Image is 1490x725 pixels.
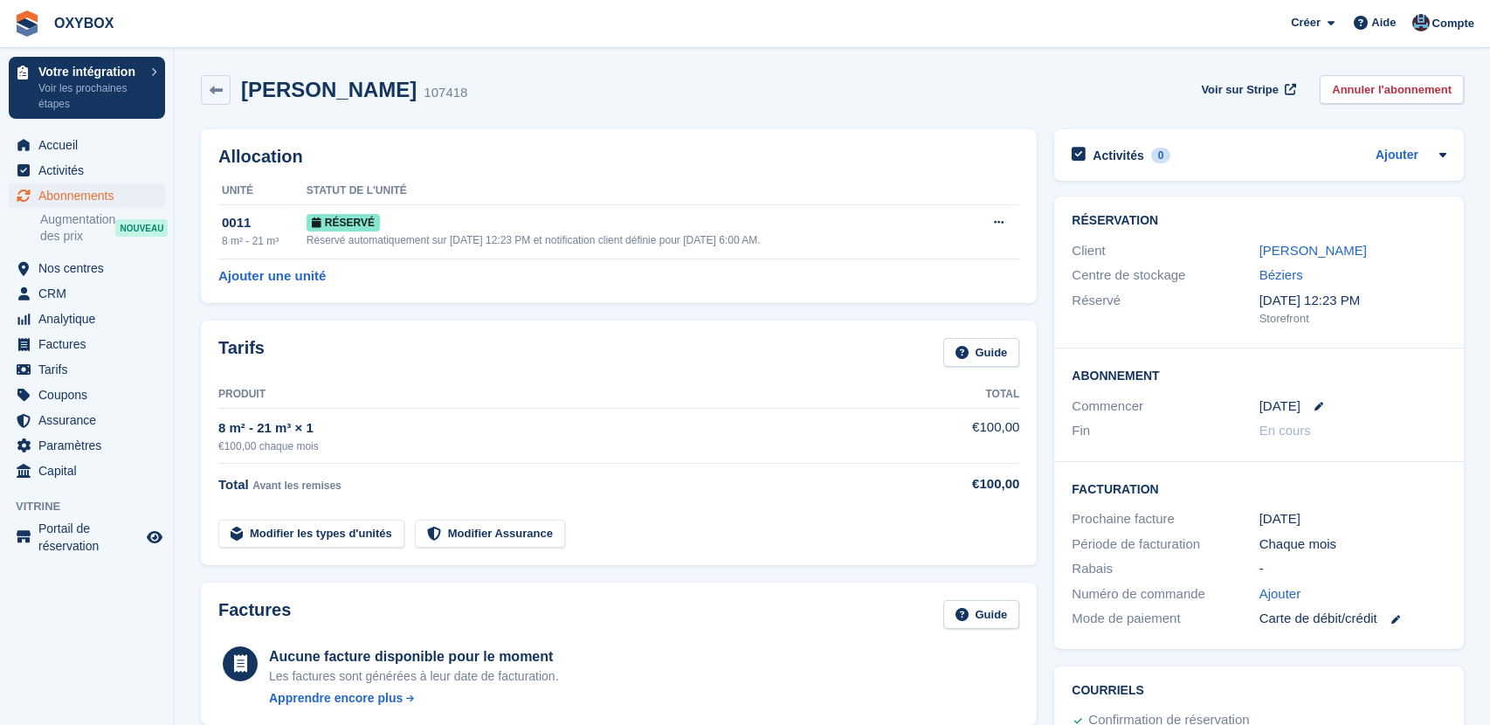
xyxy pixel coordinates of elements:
[241,78,417,101] h2: [PERSON_NAME]
[424,83,467,103] div: 107418
[38,80,142,112] p: Voir les prochaines étapes
[9,408,165,432] a: menu
[1259,559,1446,579] div: -
[923,474,1019,494] div: €100,00
[218,147,1019,167] h2: Allocation
[9,281,165,306] a: menu
[1412,14,1430,31] img: Oriana Devaux
[38,281,143,306] span: CRM
[307,177,967,205] th: Statut de l'unité
[1291,14,1321,31] span: Créer
[1072,266,1259,286] div: Centre de stockage
[38,408,143,432] span: Assurance
[1072,535,1259,555] div: Période de facturation
[1093,148,1143,163] h2: Activités
[38,383,143,407] span: Coupons
[1072,480,1446,497] h2: Facturation
[38,332,143,356] span: Factures
[1072,684,1446,698] h2: Courriels
[1259,584,1301,604] a: Ajouter
[1259,291,1446,311] div: [DATE] 12:23 PM
[1194,75,1299,104] a: Voir sur Stripe
[1259,509,1446,529] div: [DATE]
[1259,423,1311,438] span: En cours
[9,383,165,407] a: menu
[1072,609,1259,629] div: Mode de paiement
[269,646,559,667] div: Aucune facture disponible pour le moment
[38,520,143,555] span: Portail de réservation
[38,256,143,280] span: Nos centres
[1151,148,1171,163] div: 0
[1259,267,1303,282] a: Béziers
[218,381,923,409] th: Produit
[1371,14,1396,31] span: Aide
[47,9,121,38] a: OXYBOX
[9,158,165,183] a: menu
[218,520,404,549] a: Modifier les types d'unités
[38,66,142,78] p: Votre intégration
[9,307,165,331] a: menu
[144,527,165,548] a: Boutique d'aperçu
[1072,214,1446,228] h2: Réservation
[115,219,168,237] div: NOUVEAU
[943,338,1020,367] a: Guide
[1320,75,1464,104] a: Annuler l'abonnement
[9,133,165,157] a: menu
[1376,146,1418,166] a: Ajouter
[1201,81,1279,99] span: Voir sur Stripe
[38,133,143,157] span: Accueil
[307,232,967,248] div: Réservé automatiquement sur [DATE] 12:23 PM et notification client définie pour [DATE] 6:00 AM.
[1072,241,1259,261] div: Client
[1259,609,1446,629] div: Carte de débit/crédit
[9,57,165,119] a: Votre intégration Voir les prochaines étapes
[9,183,165,208] a: menu
[269,689,403,708] div: Apprendre encore plus
[1072,559,1259,579] div: Rabais
[218,438,923,454] div: €100,00 chaque mois
[1259,535,1446,555] div: Chaque mois
[1259,243,1367,258] a: [PERSON_NAME]
[9,459,165,483] a: menu
[923,381,1019,409] th: Total
[222,213,307,233] div: 0011
[222,233,307,249] div: 8 m² - 21 m³
[307,214,380,231] span: Réservé
[9,357,165,382] a: menu
[38,433,143,458] span: Paramètres
[38,158,143,183] span: Activités
[1072,584,1259,604] div: Numéro de commande
[1259,310,1446,328] div: Storefront
[9,256,165,280] a: menu
[40,211,165,245] a: Augmentation des prix NOUVEAU
[218,266,326,287] a: Ajouter une unité
[269,667,559,686] div: Les factures sont générées à leur date de facturation.
[923,408,1019,463] td: €100,00
[252,480,341,492] span: Avant les remises
[9,332,165,356] a: menu
[218,418,923,438] div: 8 m² - 21 m³ × 1
[38,357,143,382] span: Tarifs
[16,498,174,515] span: Vitrine
[38,307,143,331] span: Analytique
[1072,397,1259,417] div: Commencer
[943,600,1020,629] a: Guide
[40,211,115,245] span: Augmentation des prix
[38,459,143,483] span: Capital
[218,477,249,492] span: Total
[218,177,307,205] th: Unité
[9,520,165,555] a: menu
[1432,15,1474,32] span: Compte
[1072,291,1259,328] div: Réservé
[1259,397,1300,417] time: 2025-09-19 23:00:00 UTC
[415,520,565,549] a: Modifier Assurance
[1072,366,1446,383] h2: Abonnement
[269,689,559,708] a: Apprendre encore plus
[9,433,165,458] a: menu
[1072,421,1259,441] div: Fin
[1072,509,1259,529] div: Prochaine facture
[14,10,40,37] img: stora-icon-8386f47178a22dfd0bd8f6a31ec36ba5ce8667c1dd55bd0f319d3a0aa187defe.svg
[218,338,265,367] h2: Tarifs
[38,183,143,208] span: Abonnements
[218,600,291,629] h2: Factures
